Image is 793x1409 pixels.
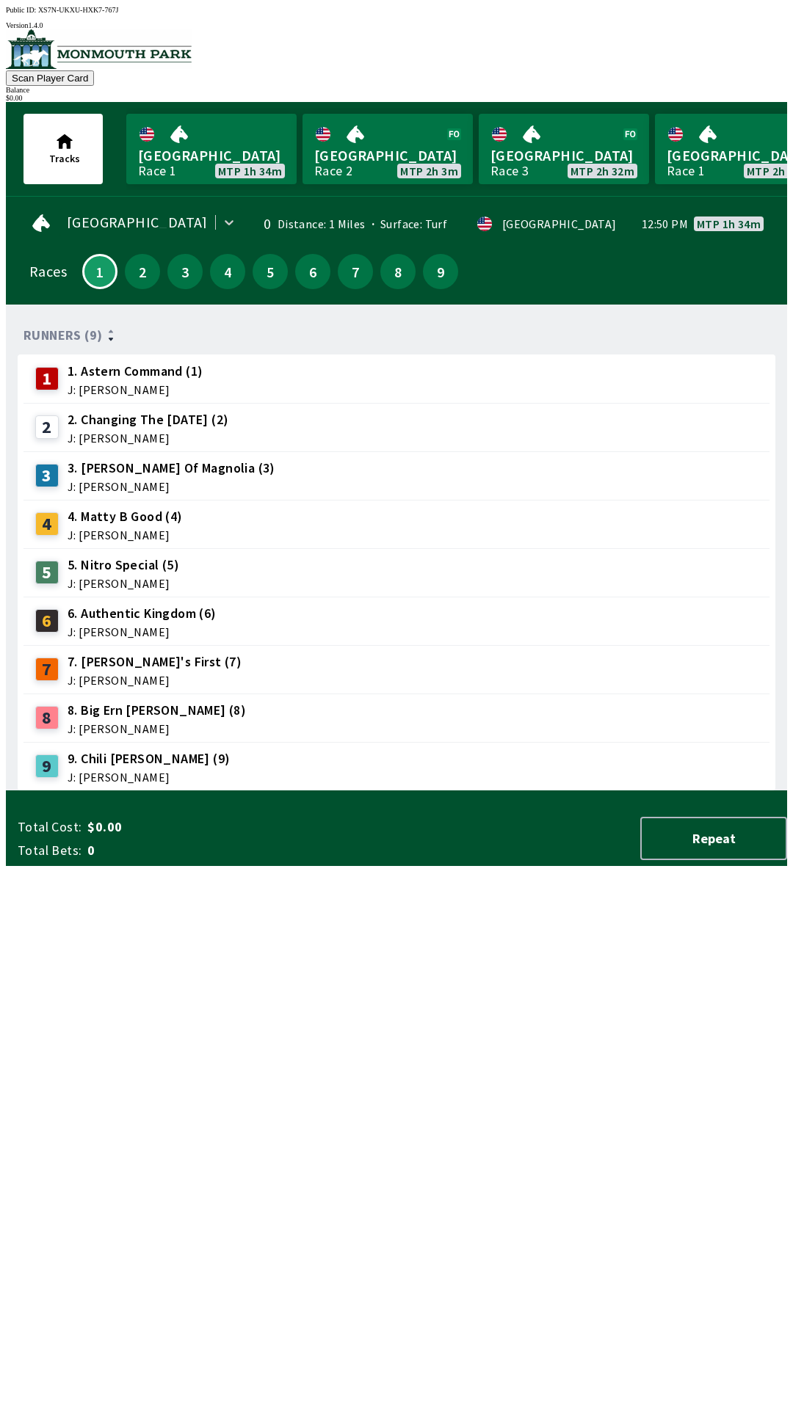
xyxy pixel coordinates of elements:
span: MTP 1h 34m [697,218,761,230]
span: 2. Changing The [DATE] (2) [68,410,228,429]
span: 4 [214,266,242,277]
span: 7 [341,266,369,277]
button: 1 [82,254,117,289]
div: 7 [35,658,59,681]
button: 3 [167,254,203,289]
span: 7. [PERSON_NAME]'s First (7) [68,652,242,671]
div: 8 [35,706,59,729]
div: 3 [35,464,59,487]
span: Repeat [653,830,774,847]
span: J: [PERSON_NAME] [68,481,275,492]
button: 4 [210,254,245,289]
button: Scan Player Card [6,70,94,86]
span: J: [PERSON_NAME] [68,384,203,396]
div: Race 1 [138,165,176,177]
span: 6 [299,266,327,277]
span: 8 [384,266,412,277]
div: Runners (9) [23,328,770,343]
button: 7 [338,254,373,289]
div: 4 [35,512,59,536]
span: 5 [256,266,284,277]
span: J: [PERSON_NAME] [68,529,183,541]
span: 0 [87,842,319,859]
div: 1 [35,367,59,390]
span: J: [PERSON_NAME] [68,771,230,783]
a: [GEOGRAPHIC_DATA]Race 2MTP 2h 3m [303,114,473,184]
div: Race 1 [667,165,705,177]
div: Balance [6,86,787,94]
span: 9. Chili [PERSON_NAME] (9) [68,749,230,768]
span: 4. Matty B Good (4) [68,507,183,526]
span: Total Bets: [18,842,82,859]
div: 9 [35,754,59,778]
div: $ 0.00 [6,94,787,102]
div: Race 2 [314,165,352,177]
span: MTP 1h 34m [218,165,282,177]
span: MTP 2h 3m [400,165,458,177]
span: Tracks [49,152,80,165]
button: 2 [125,254,160,289]
div: Race 3 [490,165,529,177]
div: 5 [35,561,59,584]
div: Races [29,266,67,277]
img: venue logo [6,29,192,69]
span: J: [PERSON_NAME] [68,626,217,638]
span: $0.00 [87,818,319,836]
span: J: [PERSON_NAME] [68,723,246,735]
div: Public ID: [6,6,787,14]
button: 6 [295,254,330,289]
span: [GEOGRAPHIC_DATA] [490,146,637,165]
span: 8. Big Ern [PERSON_NAME] (8) [68,701,246,720]
button: 8 [380,254,416,289]
a: [GEOGRAPHIC_DATA]Race 1MTP 1h 34m [126,114,297,184]
span: 1. Astern Command (1) [68,362,203,381]
span: Distance: 1 Miles [278,216,366,231]
button: Repeat [640,817,787,860]
div: Version 1.4.0 [6,21,787,29]
a: [GEOGRAPHIC_DATA]Race 3MTP 2h 32m [479,114,649,184]
div: [GEOGRAPHIC_DATA] [502,218,617,230]
span: J: [PERSON_NAME] [68,432,228,444]
span: 5. Nitro Special (5) [68,556,179,575]
span: Total Cost: [18,818,82,836]
span: 3. [PERSON_NAME] Of Magnolia (3) [68,459,275,478]
span: Surface: Turf [366,216,448,231]
span: Runners (9) [23,330,102,341]
span: [GEOGRAPHIC_DATA] [138,146,285,165]
span: 3 [171,266,199,277]
span: 1 [87,268,112,275]
span: 2 [128,266,156,277]
span: J: [PERSON_NAME] [68,674,242,686]
button: Tracks [23,114,103,184]
span: J: [PERSON_NAME] [68,578,179,589]
span: [GEOGRAPHIC_DATA] [314,146,461,165]
div: 0 [253,218,272,230]
span: 6. Authentic Kingdom (6) [68,604,217,623]
button: 5 [253,254,288,289]
span: 9 [427,266,455,277]
button: 9 [423,254,458,289]
span: MTP 2h 32m [571,165,634,177]
div: 6 [35,609,59,633]
div: 2 [35,415,59,439]
span: [GEOGRAPHIC_DATA] [67,216,208,228]
span: 12:50 PM [642,218,688,230]
span: XS7N-UKXU-HXK7-767J [38,6,118,14]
